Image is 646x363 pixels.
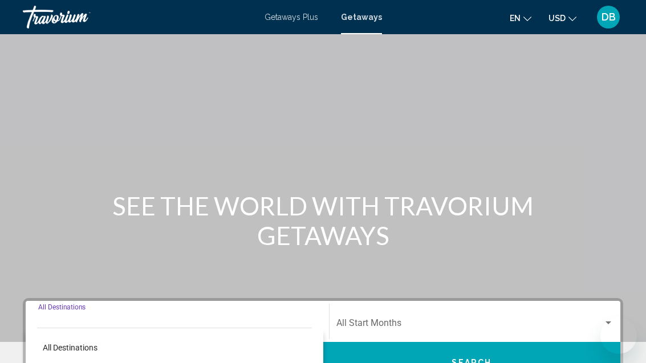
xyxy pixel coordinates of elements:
button: Change currency [549,10,576,26]
a: Getaways [341,13,382,22]
button: User Menu [594,5,623,29]
span: USD [549,14,566,23]
iframe: Button to launch messaging window [600,317,637,354]
a: Getaways Plus [265,13,318,22]
span: All destinations [43,343,97,352]
button: All destinations [37,335,312,361]
span: en [510,14,521,23]
span: DB [602,11,616,23]
a: Travorium [23,6,253,28]
h1: SEE THE WORLD WITH TRAVORIUM GETAWAYS [109,191,537,250]
button: Change language [510,10,531,26]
